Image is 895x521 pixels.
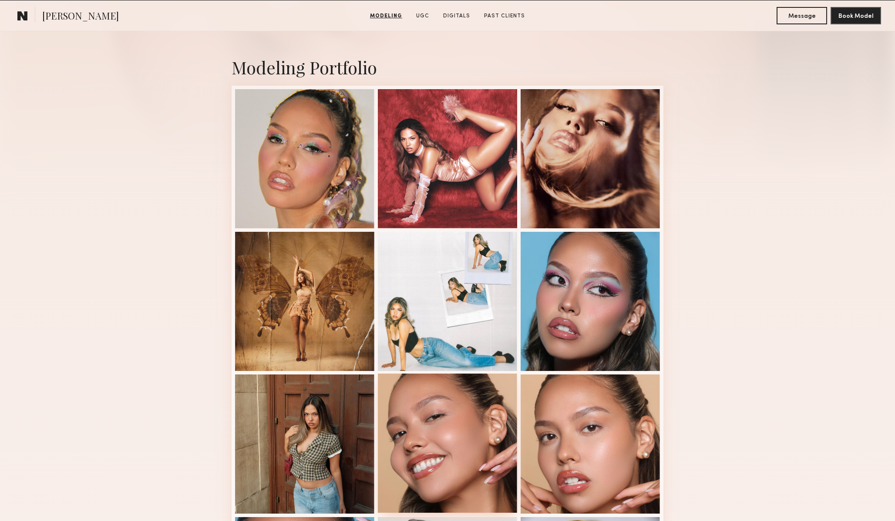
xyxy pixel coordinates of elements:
[413,12,433,20] a: UGC
[831,12,881,19] a: Book Model
[232,56,663,79] div: Modeling Portfolio
[831,7,881,24] button: Book Model
[42,9,119,24] span: [PERSON_NAME]
[777,7,827,24] button: Message
[481,12,528,20] a: Past Clients
[367,12,406,20] a: Modeling
[440,12,474,20] a: Digitals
